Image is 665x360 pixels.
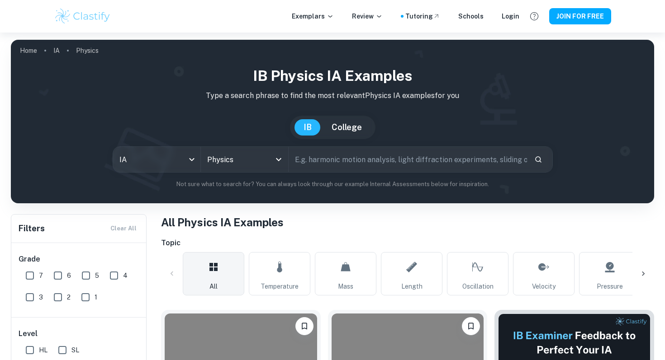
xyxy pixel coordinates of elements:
[19,328,140,339] h6: Level
[39,345,47,355] span: HL
[19,222,45,235] h6: Filters
[295,317,313,335] button: Please log in to bookmark exemplars
[67,292,71,302] span: 2
[502,11,519,21] a: Login
[18,65,647,87] h1: IB Physics IA examples
[458,11,484,21] a: Schools
[18,180,647,189] p: Not sure what to search for? You can always look through our example Internal Assessments below f...
[18,90,647,101] p: Type a search phrase to find the most relevant Physics IA examples for you
[294,119,321,136] button: IB
[95,271,99,281] span: 5
[123,271,128,281] span: 4
[549,8,611,24] button: JOIN FOR FREE
[405,11,440,21] a: Tutoring
[67,271,71,281] span: 6
[54,7,111,25] img: Clastify logo
[532,281,556,291] span: Velocity
[261,281,299,291] span: Temperature
[20,44,37,57] a: Home
[161,214,654,230] h1: All Physics IA Examples
[289,147,527,172] input: E.g. harmonic motion analysis, light diffraction experiments, sliding objects down a ramp...
[401,281,423,291] span: Length
[19,254,140,265] h6: Grade
[161,238,654,248] h6: Topic
[527,9,542,24] button: Help and Feedback
[462,281,494,291] span: Oscillation
[272,153,285,166] button: Open
[338,281,353,291] span: Mass
[597,281,623,291] span: Pressure
[39,292,43,302] span: 3
[39,271,43,281] span: 7
[76,46,99,56] p: Physics
[323,119,371,136] button: College
[113,147,200,172] div: IA
[531,152,546,167] button: Search
[352,11,383,21] p: Review
[53,44,60,57] a: IA
[462,317,480,335] button: Please log in to bookmark exemplars
[11,40,654,203] img: profile cover
[292,11,334,21] p: Exemplars
[209,281,218,291] span: All
[71,345,79,355] span: SL
[95,292,97,302] span: 1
